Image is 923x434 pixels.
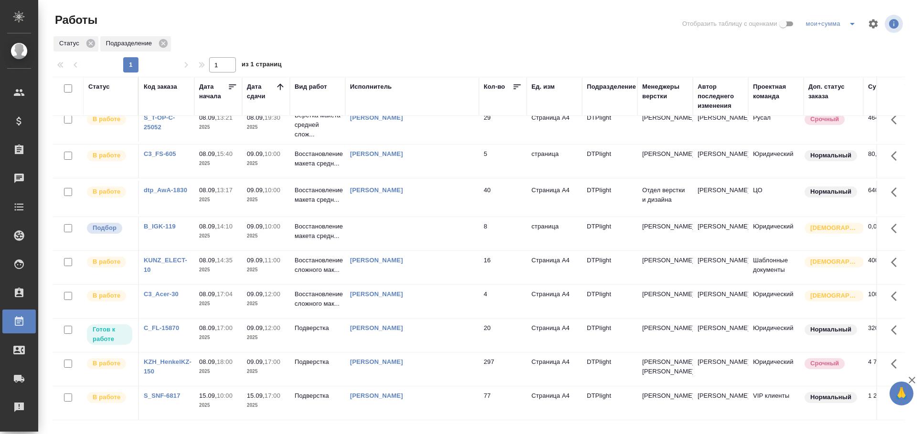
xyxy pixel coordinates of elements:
[86,186,133,198] div: Исполнитель выполняет работу
[295,186,340,205] p: Восстановление макета средн...
[247,257,265,264] p: 09.09,
[527,285,582,318] td: Страница А4
[265,150,280,157] p: 10:00
[295,222,340,241] p: Восстановление макета средн...
[479,251,527,284] td: 16
[863,145,911,178] td: 80,00 ₽
[199,257,217,264] p: 08.09,
[199,333,237,342] p: 2025
[693,319,748,352] td: [PERSON_NAME]
[247,324,265,331] p: 09.09,
[890,382,913,405] button: 🙏
[582,145,637,178] td: DTPlight
[350,290,403,298] a: [PERSON_NAME]
[265,223,280,230] p: 10:00
[693,386,748,420] td: [PERSON_NAME]
[199,186,217,194] p: 08.09,
[863,352,911,386] td: 4 752,00 ₽
[810,187,851,196] p: Нормальный
[265,358,280,365] p: 17:00
[582,217,637,250] td: DTPlight
[247,186,265,194] p: 09.09,
[295,391,340,401] p: Подверстка
[748,352,804,386] td: Юридический
[479,145,527,178] td: 5
[93,257,120,267] p: В работе
[247,150,265,157] p: 09.09,
[247,82,276,101] div: Дата сдачи
[350,150,403,157] a: [PERSON_NAME]
[527,181,582,214] td: Страница А4
[693,285,748,318] td: [PERSON_NAME]
[479,181,527,214] td: 40
[885,319,908,341] button: Здесь прячутся важные кнопки
[265,257,280,264] p: 11:00
[199,123,237,132] p: 2025
[86,256,133,269] div: Исполнитель выполняет работу
[242,59,282,72] span: из 1 страниц
[93,114,120,124] p: В работе
[53,12,97,28] span: Работы
[59,39,83,48] p: Статус
[693,108,748,142] td: [PERSON_NAME]
[863,386,911,420] td: 1 232,00 ₽
[247,333,285,342] p: 2025
[810,325,851,334] p: Нормальный
[582,181,637,214] td: DTPlight
[642,323,688,333] p: [PERSON_NAME]
[748,319,804,352] td: Юридический
[350,257,403,264] a: [PERSON_NAME]
[885,386,908,409] button: Здесь прячутся важные кнопки
[265,324,280,331] p: 12:00
[247,358,265,365] p: 09.09,
[247,114,265,121] p: 08.09,
[527,319,582,352] td: Страница А4
[100,36,171,52] div: Подразделение
[885,181,908,204] button: Здесь прячутся важные кнопки
[479,217,527,250] td: 8
[350,324,403,331] a: [PERSON_NAME]
[144,257,187,273] a: KUNZ_ELECT-10
[144,392,180,399] a: S_SNF-6817
[582,352,637,386] td: DTPlight
[295,323,340,333] p: Подверстка
[144,186,187,194] a: dtp_AwA-1830
[295,289,340,309] p: Восстановление сложного мак...
[479,285,527,318] td: 4
[199,150,217,157] p: 08.09,
[748,217,804,250] td: Юридический
[868,82,889,92] div: Сумма
[642,357,688,376] p: [PERSON_NAME], [PERSON_NAME]
[863,108,911,142] td: 464,00 ₽
[804,16,862,31] div: split button
[885,15,905,33] span: Посмотреть информацию
[199,82,228,101] div: Дата начала
[885,251,908,274] button: Здесь прячутся важные кнопки
[295,357,340,367] p: Подверстка
[199,195,237,205] p: 2025
[144,223,176,230] a: B_IGK-119
[217,114,233,121] p: 13:21
[582,386,637,420] td: DTPlight
[527,386,582,420] td: Страница А4
[86,357,133,370] div: Исполнитель выполняет работу
[86,222,133,235] div: Можно подбирать исполнителей
[217,223,233,230] p: 14:10
[247,401,285,410] p: 2025
[479,352,527,386] td: 297
[698,82,743,111] div: Автор последнего изменения
[295,111,340,139] p: Верстка макета средней слож...
[247,223,265,230] p: 09.09,
[199,358,217,365] p: 08.09,
[693,181,748,214] td: [PERSON_NAME]
[199,231,237,241] p: 2025
[642,289,688,299] p: [PERSON_NAME]
[295,256,340,275] p: Восстановление сложного мак...
[582,108,637,142] td: DTPlight
[295,149,340,168] p: Восстановление макета средн...
[265,392,280,399] p: 17:00
[199,324,217,331] p: 08.09,
[93,393,120,402] p: В работе
[144,150,176,157] a: C3_FS-605
[885,145,908,167] button: Здесь прячутся важные кнопки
